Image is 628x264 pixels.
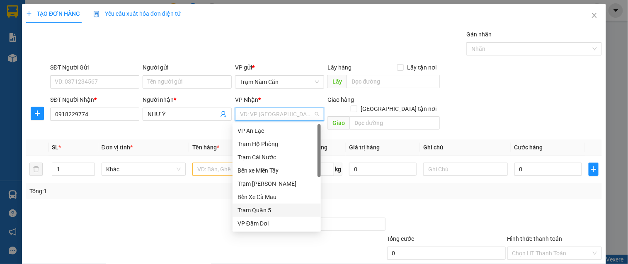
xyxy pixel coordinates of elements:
div: VP Đầm Dơi [238,219,316,228]
img: icon [93,11,100,17]
span: TẠO ĐƠN HÀNG [26,10,80,17]
button: plus [31,107,44,120]
th: Ghi chú [420,139,511,156]
input: Dọc đường [347,75,440,88]
span: [GEOGRAPHIC_DATA] tận nơi [357,104,440,113]
div: Trạm Hộ Phòng [233,137,321,151]
div: VP An Lạc [238,126,316,135]
div: Trạm Quận 5 [238,206,316,215]
input: Ghi Chú [423,163,507,176]
div: VP gửi [235,63,324,72]
span: Tên hàng [192,144,219,151]
div: Trạm Cái Nước [233,151,321,164]
span: Giá trị hàng [349,144,380,151]
span: Cước hàng [514,144,543,151]
div: SĐT Người Nhận [50,95,139,104]
span: user-add [220,111,227,118]
span: Đơn vị tính [102,144,133,151]
input: Dọc đường [349,116,440,130]
span: kg [334,163,342,176]
button: plus [589,163,599,176]
div: Bến xe Miền Tây [233,164,321,177]
input: 0 [349,163,417,176]
span: Tổng cước [387,235,415,242]
span: VP Nhận [235,96,258,103]
div: Trạm [PERSON_NAME] [238,179,316,188]
div: Trạm Cái Nước [238,153,316,162]
span: Giao hàng [327,96,354,103]
button: delete [29,163,43,176]
div: Người gửi [143,63,232,72]
div: Người nhận [143,95,232,104]
input: VD: Bàn, Ghế [192,163,276,176]
span: plus [31,110,44,117]
span: Lấy hàng [327,64,352,71]
label: Gán nhãn [466,31,492,38]
div: VP An Lạc [233,124,321,137]
span: Giao [327,116,349,130]
div: Trạm Quận 5 [233,204,321,217]
span: Yêu cầu xuất hóa đơn điện tử [93,10,181,17]
div: Trạm Tắc Vân [233,177,321,190]
span: close [591,12,598,19]
span: plus [589,166,598,173]
div: VP Đầm Dơi [233,217,321,230]
span: Trạm Năm Căn [240,76,319,88]
span: Lấy tận nơi [404,63,440,72]
div: Bến Xe Cà Mau [238,192,316,202]
span: SL [52,144,58,151]
button: Close [583,4,606,27]
div: SĐT Người Gửi [50,63,139,72]
div: Trạm Hộ Phòng [238,139,316,149]
div: Bến Xe Cà Mau [233,190,321,204]
label: Hình thức thanh toán [507,235,563,242]
span: Lấy [327,75,347,88]
span: plus [26,11,32,17]
span: Khác [107,163,181,175]
div: Tổng: 1 [29,187,243,196]
div: Bến xe Miền Tây [238,166,316,175]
